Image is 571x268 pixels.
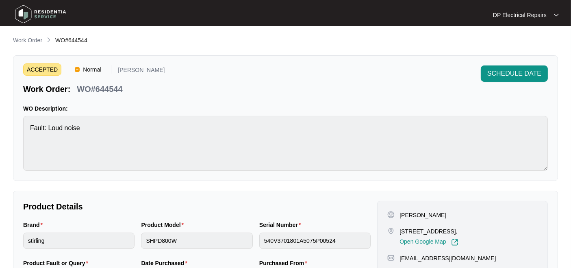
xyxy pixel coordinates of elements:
p: WO#644544 [77,83,122,95]
p: Work Order [13,36,42,44]
p: DP Electrical Repairs [493,11,547,19]
label: Product Model [141,221,187,229]
span: WO#644544 [55,37,87,44]
img: dropdown arrow [554,13,559,17]
label: Date Purchased [141,259,190,267]
textarea: Fault: Loud noise [23,116,548,171]
label: Product Fault or Query [23,259,91,267]
input: Serial Number [259,233,371,249]
p: Product Details [23,201,371,212]
p: Work Order: [23,83,70,95]
span: Normal [80,63,104,76]
button: SCHEDULE DATE [481,65,548,82]
p: [PERSON_NAME] [118,67,165,76]
p: WO Description: [23,105,548,113]
img: Vercel Logo [75,67,80,72]
p: [EMAIL_ADDRESS][DOMAIN_NAME] [399,254,496,262]
img: chevron-right [46,37,52,43]
img: user-pin [387,211,395,218]
img: map-pin [387,227,395,235]
a: Open Google Map [399,239,458,246]
label: Serial Number [259,221,304,229]
label: Purchased From [259,259,310,267]
span: ACCEPTED [23,63,61,76]
label: Brand [23,221,46,229]
input: Brand [23,233,135,249]
input: Product Model [141,233,252,249]
p: [PERSON_NAME] [399,211,446,219]
img: residentia service logo [12,2,69,26]
img: map-pin [387,254,395,261]
img: Link-External [451,239,458,246]
span: SCHEDULE DATE [487,69,541,78]
p: [STREET_ADDRESS], [399,227,458,235]
a: Work Order [11,36,44,45]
